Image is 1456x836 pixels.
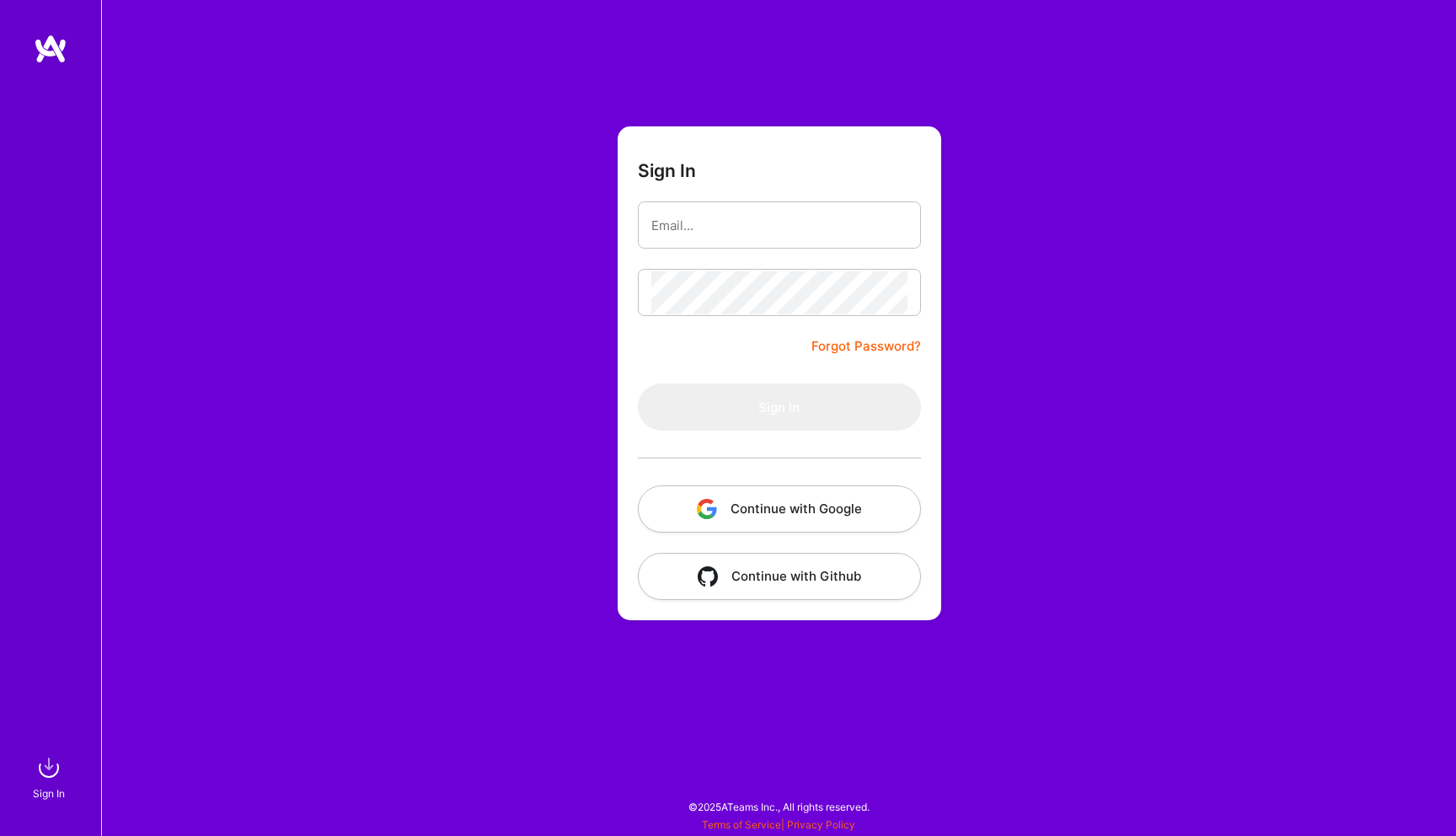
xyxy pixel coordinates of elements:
[101,785,1456,828] div: © 2025 ATeams Inc., All rights reserved.
[638,160,696,181] h3: Sign In
[638,485,921,533] button: Continue with Google
[787,818,855,831] a: Privacy Policy
[697,499,717,519] img: icon
[651,204,907,247] input: Email...
[638,383,921,431] button: Sign In
[698,566,718,587] img: icon
[34,34,67,64] img: logo
[638,553,921,600] button: Continue with Github
[811,336,921,356] a: Forgot Password?
[702,818,781,831] a: Terms of Service
[35,751,66,802] a: sign inSign In
[32,751,66,785] img: sign in
[702,818,855,831] span: |
[33,785,65,802] div: Sign In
